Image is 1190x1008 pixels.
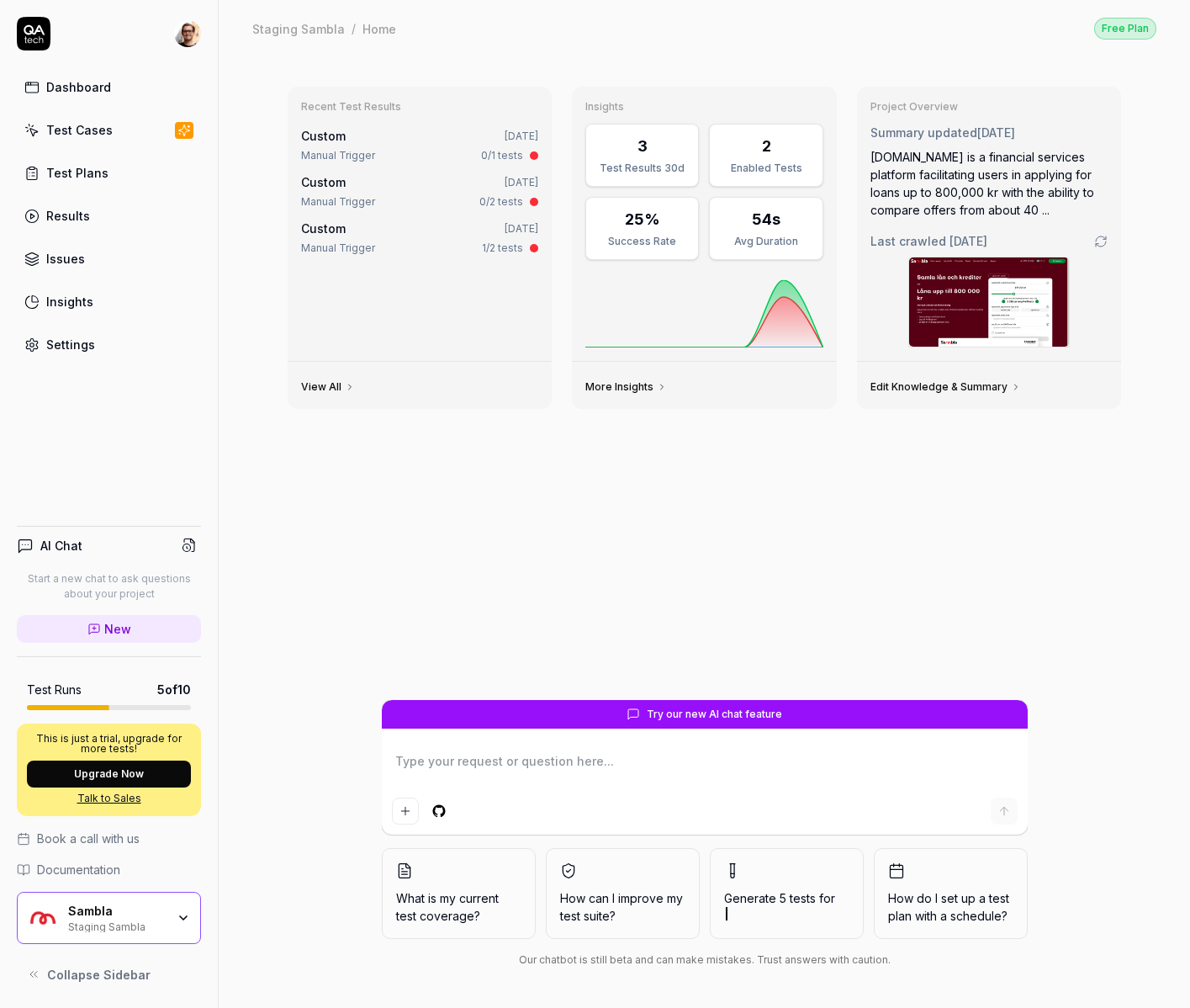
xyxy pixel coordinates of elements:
h3: Recent Test Results [301,100,539,114]
h3: Project Overview [870,100,1108,114]
div: Success Rate [596,234,688,249]
a: View All [301,380,355,394]
p: Start a new chat to ask questions about your project [17,571,201,602]
div: Test Cases [46,121,113,139]
div: Insights [46,293,93,310]
span: How can I improve my test suite? [560,889,685,925]
span: Last crawled [870,232,987,250]
time: [DATE] [505,130,538,142]
span: Documentation [37,861,120,878]
div: Results [46,207,90,225]
span: Summary updated [870,125,977,140]
div: [DOMAIN_NAME] is a financial services platform facilitating users in applying for loans up to 800... [870,148,1108,219]
button: Sambla LogoSamblaStaging Sambla [17,892,201,944]
a: Issues [17,242,201,275]
a: Custom[DATE]Manual Trigger0/1 tests [298,124,542,167]
a: Custom[DATE]Manual Trigger0/2 tests [298,170,542,213]
time: [DATE] [505,222,538,235]
div: Settings [46,336,95,353]
div: 25% [625,208,660,231]
h5: Test Runs [27,682,82,698]
div: Staging Sambla [68,919,166,932]
div: Issues [46,250,85,268]
div: Manual Trigger [301,148,375,163]
div: 54s [752,208,780,231]
p: This is just a trial, upgrade for more tests! [27,734,191,754]
div: 0/1 tests [481,148,523,163]
a: Test Plans [17,157,201,189]
img: Sambla Logo [28,903,58,933]
div: Test Results 30d [596,161,688,176]
span: 5 of 10 [157,681,191,698]
div: / [352,20,356,37]
button: How can I improve my test suite? [546,848,700,939]
a: Talk to Sales [27,791,191,806]
button: What is my current test coverage? [382,848,536,939]
div: 2 [762,135,771,157]
div: Enabled Tests [720,161,812,176]
a: More Insights [585,380,667,394]
button: Add attachment [392,798,419,825]
span: New [104,620,131,638]
a: New [17,615,201,643]
span: Collapse Sidebar [47,966,151,984]
a: Documentation [17,861,201,878]
span: Custom [301,175,346,189]
time: [DATE] [977,125,1015,140]
a: Insights [17,285,201,318]
div: Free Plan [1094,18,1156,40]
img: 704fe57e-bae9-4a0d-8bcb-c4203d9f0bb2.jpeg [174,20,201,47]
span: What is my current test coverage? [396,889,521,925]
div: 1/2 tests [482,241,523,256]
span: Custom [301,221,346,236]
a: Test Cases [17,114,201,146]
button: Upgrade Now [27,761,191,788]
div: 0/2 tests [479,194,523,210]
div: Staging Sambla [252,20,345,37]
div: Sambla [68,904,166,919]
span: Custom [301,129,346,143]
div: Home [362,20,396,37]
div: Our chatbot is still beta and can make mistakes. Trust answers with caution. [382,952,1028,968]
div: Dashboard [46,78,111,96]
img: Screenshot [909,257,1069,347]
a: Settings [17,328,201,361]
span: Book a call with us [37,830,140,847]
h4: AI Chat [40,537,82,554]
time: [DATE] [949,234,987,248]
span: Try our new AI chat feature [647,707,782,722]
div: Manual Trigger [301,194,375,210]
a: Custom[DATE]Manual Trigger1/2 tests [298,216,542,259]
div: Test Plans [46,164,108,182]
a: Go to crawling settings [1094,235,1108,248]
a: Dashboard [17,71,201,103]
div: Manual Trigger [301,241,375,256]
a: Book a call with us [17,830,201,847]
span: How do I set up a test plan with a schedule? [888,889,1013,925]
a: Results [17,199,201,232]
div: Avg Duration [720,234,812,249]
span: Generate 5 tests for [724,889,849,925]
button: How do I set up a test plan with a schedule? [874,848,1028,939]
button: Collapse Sidebar [17,958,201,991]
button: Free Plan [1094,17,1156,40]
div: 3 [637,135,648,157]
button: Generate 5 tests for [710,848,864,939]
h3: Insights [585,100,823,114]
a: Edit Knowledge & Summary [870,380,1021,394]
time: [DATE] [505,176,538,188]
